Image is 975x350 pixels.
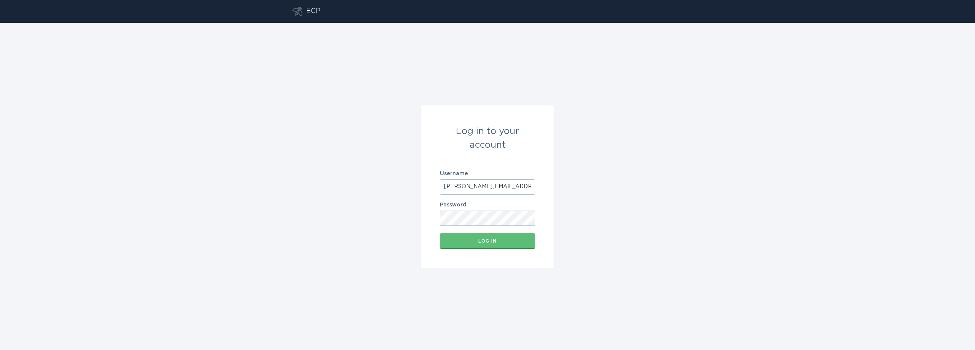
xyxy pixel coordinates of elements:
div: ECP [306,7,320,16]
div: Log in to your account [440,125,535,152]
button: Log in [440,233,535,249]
button: Go to dashboard [292,7,302,16]
label: Password [440,202,535,208]
label: Username [440,171,535,176]
div: Log in [444,239,531,243]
